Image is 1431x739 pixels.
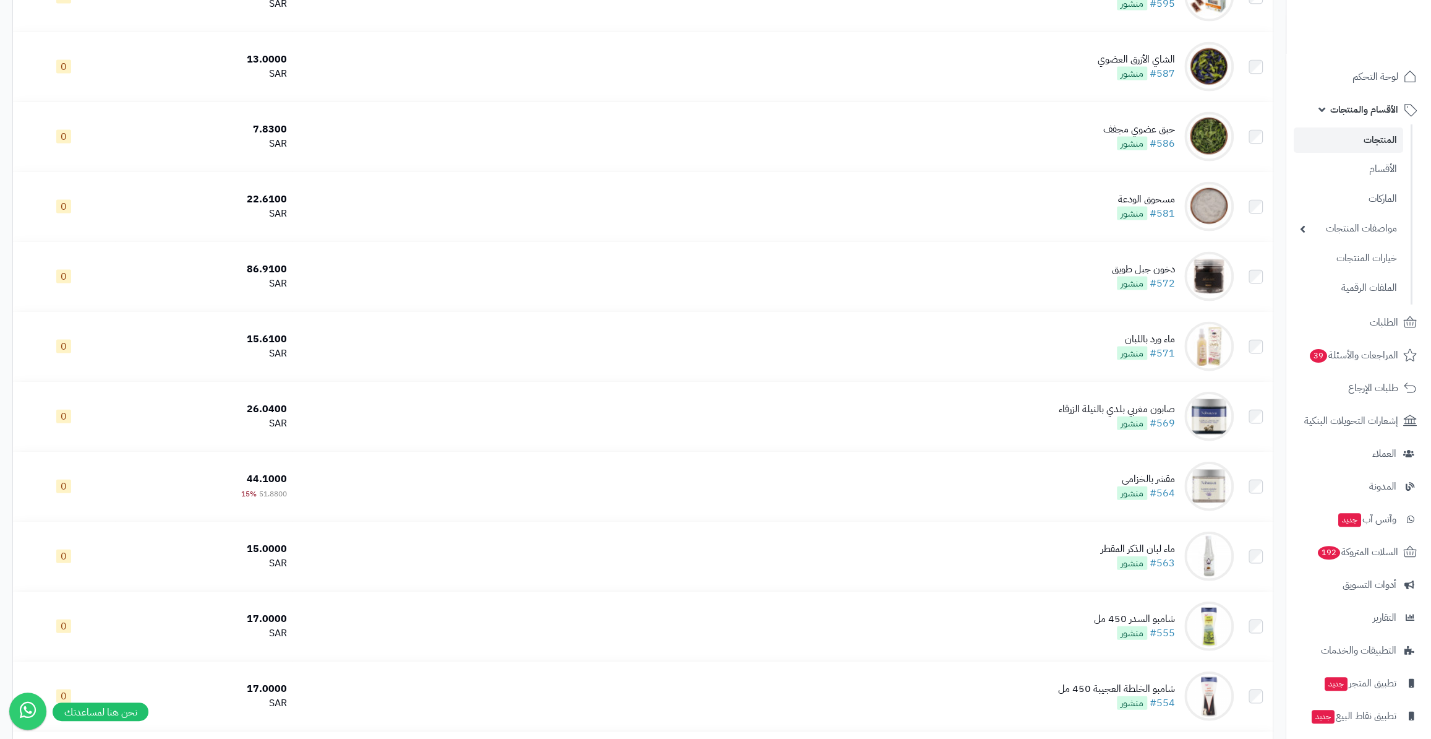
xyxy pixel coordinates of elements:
[1184,322,1234,371] img: ماء ورد باللبان
[1184,602,1234,651] img: شامبو السدر 450 مل
[120,612,287,626] div: 17.0000
[1059,402,1175,417] div: صابون مغربي بلدي بالنيلة الزرقاء
[1294,186,1403,212] a: الماركات
[56,60,71,74] span: 0
[1058,682,1175,696] div: شامبو الخلطة العجيبة 450 مل
[1117,137,1147,150] span: منشور
[56,270,71,283] span: 0
[1309,347,1398,364] span: المراجعات والأسئلة
[1372,445,1396,462] span: العملاء
[1094,612,1175,626] div: شامبو السدر 450 مل
[1098,53,1175,67] div: الشاي الأزرق العضوي
[1294,127,1403,153] a: المنتجات
[120,137,287,151] div: SAR
[1330,101,1398,118] span: الأقسام والمنتجات
[120,192,287,207] div: 22.6100
[1294,275,1403,301] a: الملفات الرقمية
[1117,472,1175,486] div: مقشر بالخزامى
[1117,626,1147,640] span: منشور
[1150,66,1175,81] a: #587
[1150,416,1175,431] a: #569
[120,207,287,221] div: SAR
[1294,570,1424,600] a: أدوات التسويق
[1317,543,1398,561] span: السلات المتروكة
[1294,62,1424,92] a: لوحة التحكم
[1150,556,1175,571] a: #563
[1294,668,1424,698] a: تطبيق المتجرجديد
[1103,123,1175,137] div: حبق عضوي مجفف
[1117,556,1147,570] span: منشور
[1294,603,1424,633] a: التقارير
[1294,701,1424,731] a: تطبيق نقاط البيعجديد
[56,340,71,353] span: 0
[1117,332,1175,347] div: ماء ورد باللبان
[120,347,287,361] div: SAR
[1370,314,1398,331] span: الطلبات
[1117,417,1147,430] span: منشور
[1294,340,1424,370] a: المراجعات والأسئلة39
[1294,439,1424,469] a: العملاء
[1337,511,1396,528] span: وآتس آب
[120,626,287,641] div: SAR
[1294,504,1424,534] a: وآتس آبجديد
[1117,347,1147,360] span: منشور
[56,130,71,144] span: 0
[1117,207,1147,220] span: منشور
[120,417,287,431] div: SAR
[56,480,71,493] span: 0
[120,696,287,711] div: SAR
[1184,462,1234,511] img: مقشر بالخزامى
[120,402,287,417] div: 26.0400
[1369,478,1396,495] span: المدونة
[1325,677,1348,691] span: جديد
[1338,513,1361,527] span: جديد
[1294,245,1403,272] a: خيارات المنتجات
[1321,642,1396,659] span: التطبيقات والخدمات
[1294,215,1403,242] a: مواصفات المنتجات
[1294,537,1424,567] a: السلات المتروكة192
[120,67,287,81] div: SAR
[1347,9,1419,35] img: logo-2.png
[1294,308,1424,337] a: الطلبات
[1294,472,1424,501] a: المدونة
[1184,112,1234,162] img: حبق عضوي مجفف
[1323,675,1396,692] span: تطبيق المتجر
[259,488,287,499] span: 51.8800
[1101,542,1175,556] div: ماء لبان الذكر المقطر
[1184,42,1234,92] img: الشاي الأزرق العضوي
[120,682,287,696] div: 17.0000
[56,689,71,703] span: 0
[120,556,287,571] div: SAR
[56,200,71,214] span: 0
[1318,545,1341,560] span: 192
[1294,636,1424,665] a: التطبيقات والخدمات
[1310,707,1396,725] span: تطبيق نقاط البيع
[1184,392,1234,441] img: صابون مغربي بلدي بالنيلة الزرقاء
[56,620,71,633] span: 0
[120,53,287,67] div: 13.0000
[1310,348,1328,363] span: 39
[1312,710,1335,724] span: جديد
[56,410,71,423] span: 0
[1150,696,1175,711] a: #554
[1150,136,1175,151] a: #586
[1117,277,1147,290] span: منشور
[247,472,287,486] span: 44.1000
[56,550,71,563] span: 0
[120,262,287,277] div: 86.9100
[1304,412,1398,430] span: إشعارات التحويلات البنكية
[1294,156,1403,183] a: الأقسام
[1343,576,1396,594] span: أدوات التسويق
[1117,67,1147,80] span: منشور
[1117,192,1175,207] div: مسحوق الودعة
[1184,532,1234,581] img: ماء لبان الذكر المقطر
[1117,696,1147,710] span: منشور
[120,123,287,137] div: 7.8300
[1150,206,1175,221] a: #581
[1184,182,1234,231] img: مسحوق الودعة
[1184,672,1234,721] img: شامبو الخلطة العجيبة 450 مل
[1373,609,1396,626] span: التقارير
[1184,252,1234,301] img: دخون جبل طويق
[1150,486,1175,501] a: #564
[120,277,287,291] div: SAR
